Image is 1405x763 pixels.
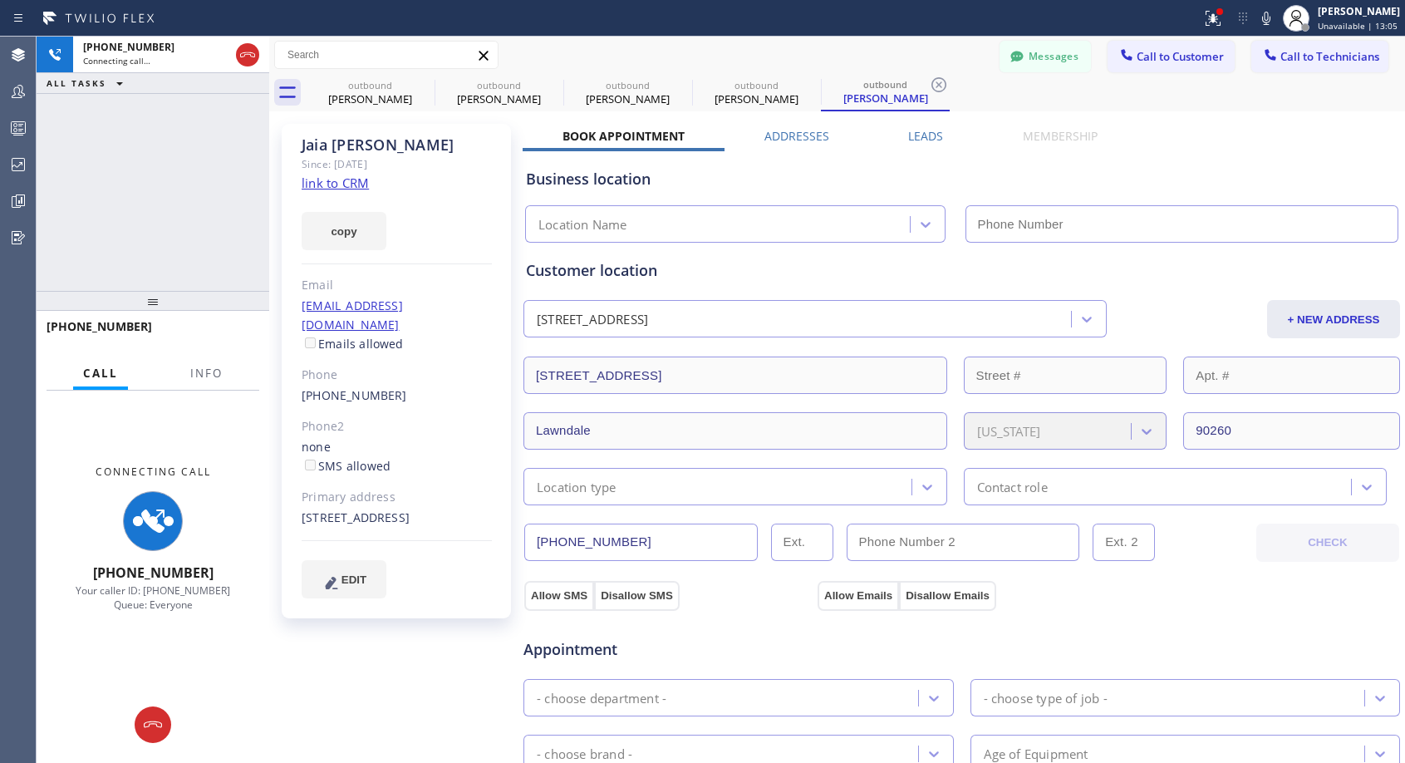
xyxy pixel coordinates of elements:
[302,298,403,332] a: [EMAIL_ADDRESS][DOMAIN_NAME]
[1108,41,1235,72] button: Call to Customer
[538,215,627,234] div: Location Name
[1183,412,1400,450] input: ZIP
[96,465,211,479] span: Connecting Call
[275,42,498,68] input: Search
[908,128,943,144] label: Leads
[83,55,150,66] span: Connecting call…
[1251,41,1388,72] button: Call to Technicians
[1093,524,1155,561] input: Ext. 2
[180,357,233,390] button: Info
[537,744,632,763] div: - choose brand -
[302,560,386,598] button: EDIT
[1256,524,1399,562] button: CHECK
[83,40,174,54] span: [PHONE_NUMBER]
[594,581,680,611] button: Disallow SMS
[302,387,407,403] a: [PHONE_NUMBER]
[436,79,562,91] div: outbound
[37,73,140,93] button: ALL TASKS
[823,74,948,110] div: Jaia Sikaria
[694,91,819,106] div: [PERSON_NAME]
[436,91,562,106] div: [PERSON_NAME]
[1000,41,1091,72] button: Messages
[964,357,1167,394] input: Street #
[523,638,813,661] span: Appointment
[526,259,1398,282] div: Customer location
[1255,7,1278,30] button: Mute
[436,74,562,111] div: Jaia Sikaria
[1183,357,1400,394] input: Apt. #
[302,212,386,250] button: copy
[764,128,829,144] label: Addresses
[965,205,1399,243] input: Phone Number
[977,477,1048,496] div: Contact role
[307,79,433,91] div: outbound
[1318,20,1398,32] span: Unavailable | 13:05
[847,524,1080,561] input: Phone Number 2
[537,477,617,496] div: Location type
[823,91,948,106] div: [PERSON_NAME]
[302,509,492,528] div: [STREET_ADDRESS]
[47,77,106,89] span: ALL TASKS
[73,357,128,390] button: Call
[76,583,230,612] span: Your caller ID: [PHONE_NUMBER] Queue: Everyone
[984,688,1108,707] div: - choose type of job -
[83,366,118,381] span: Call
[1318,4,1400,18] div: [PERSON_NAME]
[818,581,899,611] button: Allow Emails
[302,336,404,352] label: Emails allowed
[302,135,492,155] div: Jaia [PERSON_NAME]
[1267,300,1400,338] button: + NEW ADDRESS
[302,438,492,476] div: none
[341,573,366,586] span: EDIT
[307,91,433,106] div: [PERSON_NAME]
[302,175,369,191] a: link to CRM
[307,74,433,111] div: Jaia Sikaria
[565,91,690,106] div: [PERSON_NAME]
[305,337,316,348] input: Emails allowed
[190,366,223,381] span: Info
[537,688,666,707] div: - choose department -
[694,74,819,111] div: Jaia Sikaria
[1280,49,1379,64] span: Call to Technicians
[537,310,648,329] div: [STREET_ADDRESS]
[135,706,171,743] button: Hang up
[565,79,690,91] div: outbound
[771,524,833,561] input: Ext.
[302,488,492,507] div: Primary address
[523,412,947,450] input: City
[523,357,947,394] input: Address
[302,366,492,385] div: Phone
[565,74,690,111] div: Jaia Sikaria
[1023,128,1098,144] label: Membership
[694,79,819,91] div: outbound
[47,318,152,334] span: [PHONE_NUMBER]
[524,581,594,611] button: Allow SMS
[305,460,316,470] input: SMS allowed
[302,276,492,295] div: Email
[823,78,948,91] div: outbound
[302,417,492,436] div: Phone2
[93,564,214,582] span: [PHONE_NUMBER]
[984,744,1088,763] div: Age of Equipment
[526,168,1398,190] div: Business location
[302,155,492,174] div: Since: [DATE]
[524,524,758,561] input: Phone Number
[1137,49,1224,64] span: Call to Customer
[562,128,685,144] label: Book Appointment
[236,43,259,66] button: Hang up
[302,458,391,474] label: SMS allowed
[899,581,996,611] button: Disallow Emails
